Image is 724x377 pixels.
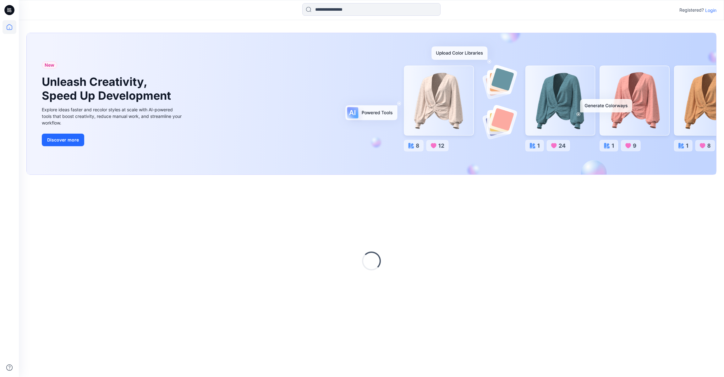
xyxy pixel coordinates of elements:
p: Login [705,7,716,14]
div: Explore ideas faster and recolor styles at scale with AI-powered tools that boost creativity, red... [42,106,183,126]
p: Registered? [679,6,704,14]
span: New [45,61,54,69]
h1: Unleash Creativity, Speed Up Development [42,75,174,102]
button: Discover more [42,134,84,146]
a: Discover more [42,134,183,146]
